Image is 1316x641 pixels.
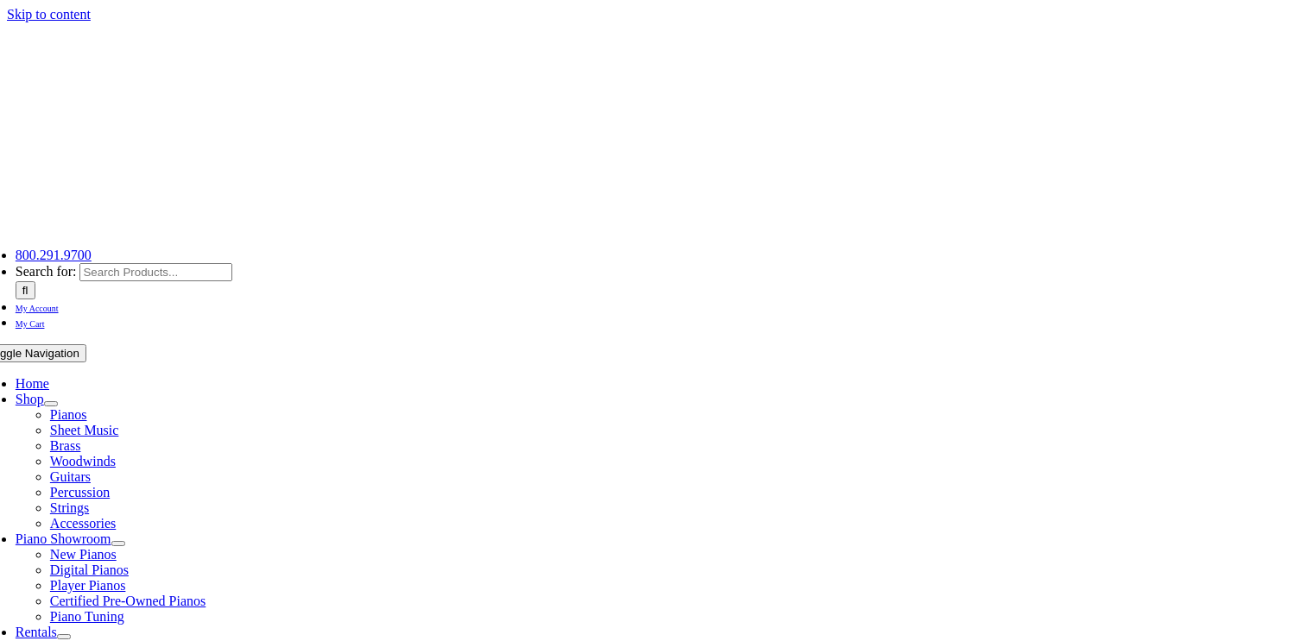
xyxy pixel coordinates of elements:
[16,319,45,329] span: My Cart
[50,516,116,531] a: Accessories
[16,625,57,639] a: Rentals
[16,392,44,406] a: Shop
[16,248,92,262] a: 800.291.9700
[57,634,71,639] button: Open submenu of Rentals
[16,304,59,313] span: My Account
[16,264,77,279] span: Search for:
[50,485,110,500] a: Percussion
[111,541,125,546] button: Open submenu of Piano Showroom
[16,376,49,391] a: Home
[50,594,206,608] a: Certified Pre-Owned Pianos
[50,547,117,562] a: New Pianos
[50,407,87,422] a: Pianos
[50,438,81,453] a: Brass
[16,531,111,546] a: Piano Showroom
[50,423,119,437] a: Sheet Music
[50,562,129,577] a: Digital Pianos
[50,454,116,468] a: Woodwinds
[16,299,59,314] a: My Account
[79,263,232,281] input: Search Products...
[16,315,45,330] a: My Cart
[50,500,89,515] a: Strings
[44,401,58,406] button: Open submenu of Shop
[7,7,91,22] a: Skip to content
[50,469,91,484] a: Guitars
[50,609,124,624] a: Piano Tuning
[16,281,35,299] input: Search
[50,578,126,593] a: Player Pianos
